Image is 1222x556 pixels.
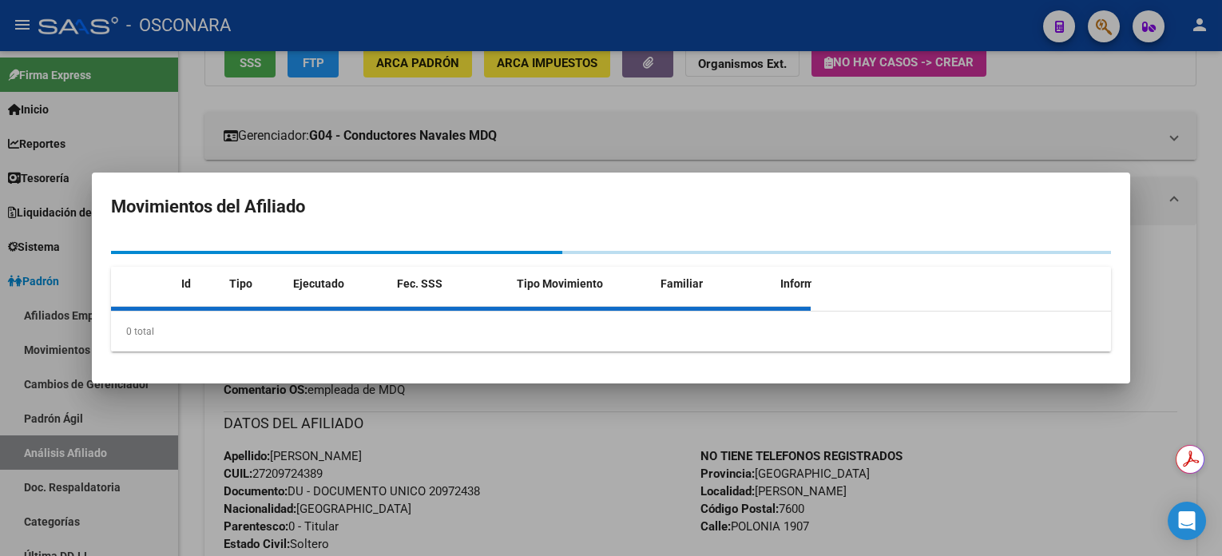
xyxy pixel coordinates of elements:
div: 0 total [111,312,1111,351]
datatable-header-cell: Informable SSS [774,267,894,301]
datatable-header-cell: Fec. SSS [391,267,510,301]
div: Open Intercom Messenger [1168,502,1206,540]
datatable-header-cell: Ejecutado [287,267,391,301]
span: Tipo [229,277,252,290]
datatable-header-cell: Id [175,267,223,301]
h2: Movimientos del Afiliado [111,192,1111,222]
datatable-header-cell: Familiar [654,267,774,301]
span: Id [181,277,191,290]
datatable-header-cell: Tipo Movimiento [510,267,654,301]
span: Familiar [661,277,703,290]
span: Fec. SSS [397,277,442,290]
datatable-header-cell: Tipo [223,267,287,301]
span: Tipo Movimiento [517,277,603,290]
span: Informable SSS [780,277,860,290]
span: Ejecutado [293,277,344,290]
